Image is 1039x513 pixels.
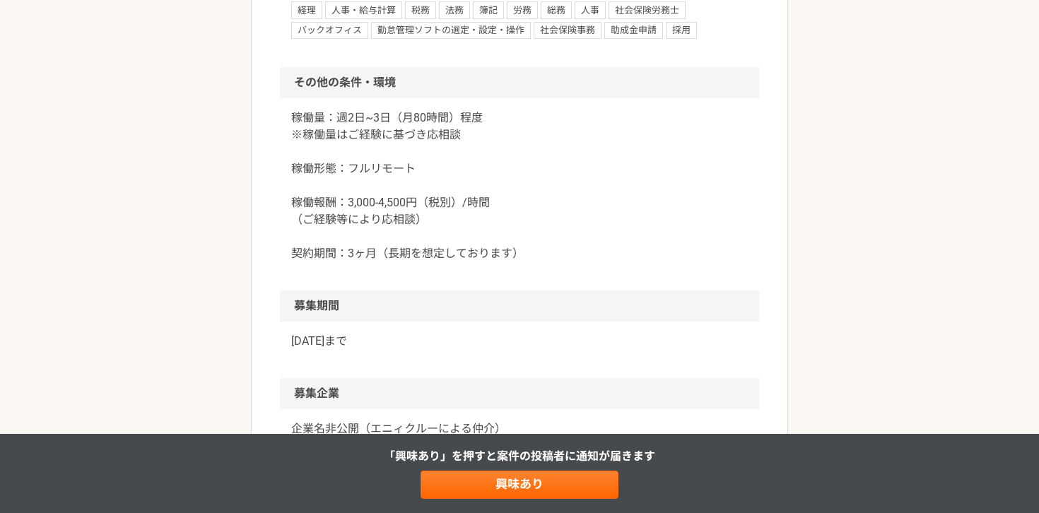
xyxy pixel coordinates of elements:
span: 人事・給与計算 [325,1,402,18]
p: 「興味あり」を押すと 案件の投稿者に通知が届きます [384,448,655,465]
h2: 募集期間 [280,290,759,322]
span: 勤怠管理ソフトの選定・設定・操作 [371,22,531,39]
p: [DATE]まで [291,333,748,350]
span: 社会保険労務士 [609,1,686,18]
span: 経理 [291,1,322,18]
h2: その他の条件・環境 [280,67,759,98]
span: 税務 [405,1,436,18]
a: 企業名非公開（エニィクルーによる仲介） [291,420,748,437]
span: 採用 [666,22,697,39]
span: 助成金申請 [604,22,663,39]
a: 興味あり [421,471,618,499]
h2: 募集企業 [280,378,759,409]
span: 法務 [439,1,470,18]
span: 労務 [507,1,538,18]
span: 人事 [575,1,606,18]
p: 稼働量：週2日~3日（月80時間）程度 ※稼働量はご経験に基づき応相談 稼働形態：フルリモート 稼働報酬：3,000-4,500円（税別）/時間 （ご経験等により応相談） 契約期間：3ヶ月（長期... [291,110,748,262]
span: 社会保険事務 [534,22,601,39]
span: 簿記 [473,1,504,18]
span: 総務 [541,1,572,18]
span: バックオフィス [291,22,368,39]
